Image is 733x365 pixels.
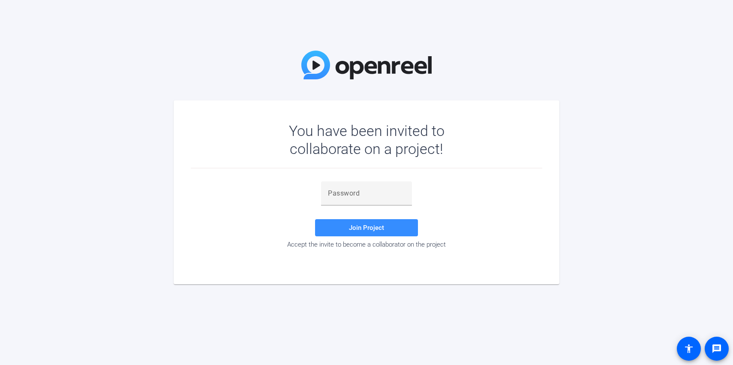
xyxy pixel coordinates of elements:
[191,241,542,248] div: Accept the invite to become a collaborator on the project
[712,344,722,354] mat-icon: message
[301,51,432,79] img: OpenReel Logo
[315,219,418,236] button: Join Project
[349,224,384,232] span: Join Project
[264,122,469,158] div: You have been invited to collaborate on a project!
[328,188,405,199] input: Password
[684,344,694,354] mat-icon: accessibility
